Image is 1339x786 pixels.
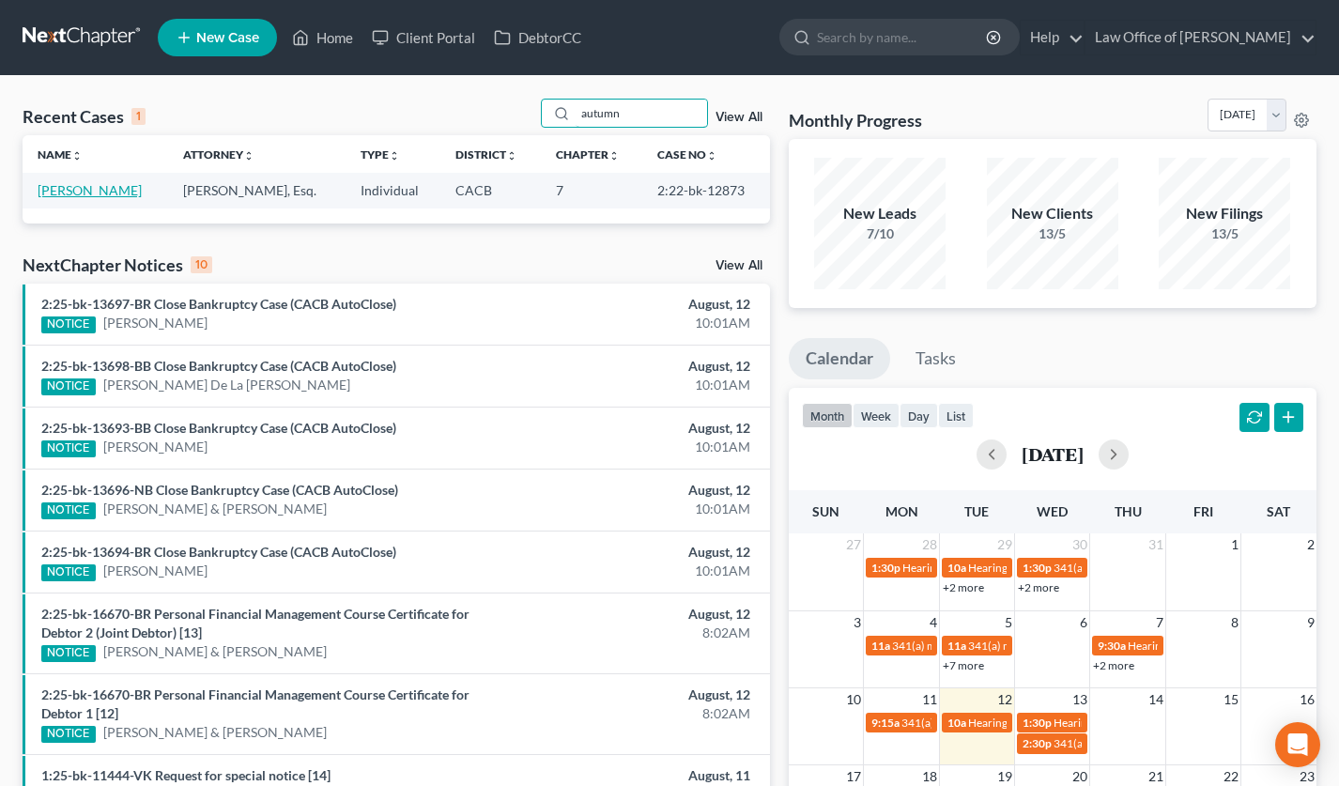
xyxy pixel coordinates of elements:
[1085,21,1316,54] a: Law Office of [PERSON_NAME]
[968,561,1115,575] span: Hearing for [PERSON_NAME]
[1267,503,1290,519] span: Sat
[943,580,984,594] a: +2 more
[1070,688,1089,711] span: 13
[41,606,469,640] a: 2:25-bk-16670-BR Personal Financial Management Course Certificate for Debtor 2 (Joint Debtor) [13]
[1023,561,1052,575] span: 1:30p
[41,502,96,519] div: NOTICE
[987,203,1118,224] div: New Clients
[871,561,900,575] span: 1:30p
[716,111,762,124] a: View All
[527,419,750,438] div: August, 12
[1054,716,1200,730] span: Hearing for [PERSON_NAME]
[814,224,946,243] div: 7/10
[506,150,517,162] i: unfold_more
[191,256,212,273] div: 10
[41,686,469,721] a: 2:25-bk-16670-BR Personal Financial Management Course Certificate for Debtor 1 [12]
[1147,688,1165,711] span: 14
[527,543,750,562] div: August, 12
[361,147,400,162] a: Typeunfold_more
[527,376,750,394] div: 10:01AM
[527,704,750,723] div: 8:02AM
[103,314,208,332] a: [PERSON_NAME]
[943,658,984,672] a: +7 more
[1098,639,1126,653] span: 9:30a
[41,420,396,436] a: 2:25-bk-13693-BB Close Bankruptcy Case (CACB AutoClose)
[1229,611,1240,634] span: 8
[41,316,96,333] div: NOTICE
[576,100,707,127] input: Search by name...
[103,723,327,742] a: [PERSON_NAME] & [PERSON_NAME]
[1275,722,1320,767] div: Open Intercom Messenger
[1229,533,1240,556] span: 1
[1128,639,1274,653] span: Hearing for [PERSON_NAME]
[901,716,1084,730] span: 341(a) Meeting for [PERSON_NAME]
[527,357,750,376] div: August, 12
[642,173,770,208] td: 2:22-bk-12873
[964,503,989,519] span: Tue
[103,500,327,518] a: [PERSON_NAME] & [PERSON_NAME]
[527,766,750,785] div: August, 11
[1159,203,1290,224] div: New Filings
[947,716,966,730] span: 10a
[802,403,853,428] button: month
[362,21,485,54] a: Client Portal
[527,605,750,624] div: August, 12
[938,403,974,428] button: list
[1093,658,1134,672] a: +2 more
[706,150,717,162] i: unfold_more
[103,376,350,394] a: [PERSON_NAME] De La [PERSON_NAME]
[103,642,327,661] a: [PERSON_NAME] & [PERSON_NAME]
[1023,716,1052,730] span: 1:30p
[852,611,863,634] span: 3
[1078,611,1089,634] span: 6
[38,147,83,162] a: Nameunfold_more
[527,481,750,500] div: August, 12
[987,224,1118,243] div: 13/5
[902,561,1218,575] span: Hearing for [PERSON_NAME] v. DEPARTMENT OF EDUCATION
[23,105,146,128] div: Recent Cases
[527,438,750,456] div: 10:01AM
[995,688,1014,711] span: 12
[968,716,1115,730] span: Hearing for [PERSON_NAME]
[947,561,966,575] span: 10a
[41,564,96,581] div: NOTICE
[541,173,642,208] td: 7
[892,639,1073,653] span: 341(a) meeting for [PERSON_NAME]
[1018,580,1059,594] a: +2 more
[41,440,96,457] div: NOTICE
[41,645,96,662] div: NOTICE
[527,314,750,332] div: 10:01AM
[455,147,517,162] a: Districtunfold_more
[920,688,939,711] span: 11
[41,726,96,743] div: NOTICE
[1003,611,1014,634] span: 5
[899,338,973,379] a: Tasks
[871,639,890,653] span: 11a
[1305,533,1316,556] span: 2
[103,438,208,456] a: [PERSON_NAME]
[928,611,939,634] span: 4
[41,378,96,395] div: NOTICE
[995,533,1014,556] span: 29
[23,254,212,276] div: NextChapter Notices
[243,150,254,162] i: unfold_more
[1193,503,1213,519] span: Fri
[440,173,540,208] td: CACB
[814,203,946,224] div: New Leads
[844,688,863,711] span: 10
[871,716,900,730] span: 9:15a
[853,403,900,428] button: week
[1115,503,1142,519] span: Thu
[789,338,890,379] a: Calendar
[346,173,441,208] td: Individual
[1037,503,1068,519] span: Wed
[527,562,750,580] div: 10:01AM
[196,31,259,45] span: New Case
[1022,444,1084,464] h2: [DATE]
[527,500,750,518] div: 10:01AM
[41,767,331,783] a: 1:25-bk-11444-VK Request for special notice [14]
[283,21,362,54] a: Home
[812,503,839,519] span: Sun
[131,108,146,125] div: 1
[1054,736,1235,750] span: 341(a) meeting for [PERSON_NAME]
